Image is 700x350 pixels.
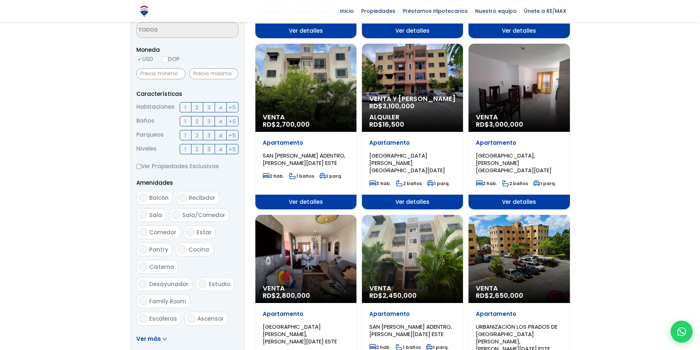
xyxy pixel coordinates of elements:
[149,280,189,288] span: Desayunador
[197,315,224,322] span: Ascensor
[369,285,456,292] span: Venta
[263,120,310,129] span: RD$
[476,152,552,174] span: [GEOGRAPHIC_DATA], [PERSON_NAME][GEOGRAPHIC_DATA][DATE]
[369,113,456,121] span: Alquiler
[178,245,187,254] input: Cocina
[207,145,211,154] span: 3
[219,103,222,112] span: 4
[476,139,562,147] p: Apartamento
[136,162,238,171] label: Ver Propiedades Exclusivas
[255,195,356,209] span: Ver detalles
[263,310,349,318] p: Apartamento
[162,54,180,64] label: DOP
[255,24,356,38] span: Ver detalles
[139,193,147,202] input: Balcón
[369,152,445,174] span: [GEOGRAPHIC_DATA][PERSON_NAME][GEOGRAPHIC_DATA][DATE]
[195,145,198,154] span: 2
[187,314,195,323] input: Ascensor
[136,116,154,126] span: Baños
[139,262,147,271] input: Cisterna
[362,195,463,209] span: Ver detalles
[476,120,523,129] span: RD$
[383,101,414,111] span: 3,100,000
[149,315,177,322] span: Escaleras
[138,5,151,18] img: Logo de REMAX
[182,211,225,219] span: Sala/Comedor
[476,291,523,300] span: RD$
[469,195,570,209] span: Ver detalles
[276,120,310,129] span: 2,700,000
[219,131,222,140] span: 4
[263,285,349,292] span: Venta
[189,246,209,253] span: Cocina
[149,263,174,271] span: Cisterna
[136,335,167,343] a: Ver más
[139,210,147,219] input: Sala
[139,314,147,323] input: Escaleras
[149,297,186,305] span: Family Room
[263,323,337,345] span: [GEOGRAPHIC_DATA][PERSON_NAME], [PERSON_NAME][DATE] ESTE
[369,95,456,102] span: Venta y [PERSON_NAME]
[136,57,142,62] input: USD
[399,6,471,17] span: Préstamos Hipotecarios
[427,180,450,187] span: 1 parq.
[136,335,161,343] span: Ver más
[476,113,562,121] span: Venta
[362,44,463,209] a: Venta y [PERSON_NAME] RD$3,100,000 Alquiler RD$16,500 Apartamento [GEOGRAPHIC_DATA][PERSON_NAME][...
[186,228,195,237] input: Estar
[476,310,562,318] p: Apartamento
[136,54,153,64] label: USD
[289,173,314,179] span: 1 baños
[369,101,414,111] span: RD$
[209,280,230,288] span: Estudio
[263,139,349,147] p: Apartamento
[369,323,452,338] span: SAN [PERSON_NAME] ADENTRO, [PERSON_NAME][DATE] ESTE
[136,164,141,169] input: Ver Propiedades Exclusivas
[319,173,342,179] span: 1 parq.
[263,291,310,300] span: RD$
[489,120,523,129] span: 3,000,000
[162,57,168,62] input: DOP
[219,145,222,154] span: 4
[136,68,186,79] input: Precio mínimo
[369,180,391,187] span: 3 hab.
[184,131,186,140] span: 1
[229,145,236,154] span: +5
[229,131,236,140] span: +5
[207,117,211,126] span: 3
[149,246,168,253] span: Pantry
[383,291,417,300] span: 2,450,000
[136,102,175,112] span: Habitaciones
[263,173,284,179] span: 2 hab.
[229,103,236,112] span: +5
[195,131,198,140] span: 2
[137,22,208,38] textarea: Search
[207,103,211,112] span: 3
[139,228,147,237] input: Comedor
[184,117,186,126] span: 1
[189,194,215,202] span: Recibidor
[229,117,236,126] span: +5
[469,44,570,209] a: Venta RD$3,000,000 Apartamento [GEOGRAPHIC_DATA], [PERSON_NAME][GEOGRAPHIC_DATA][DATE] 2 hab. 2 b...
[369,120,404,129] span: RD$
[136,89,238,98] p: Características
[178,193,187,202] input: Recibidor
[198,279,207,288] input: Estudio
[369,310,456,318] p: Apartamento
[172,210,180,219] input: Sala/Comedor
[263,152,345,167] span: SAN [PERSON_NAME] ADENTRO, [PERSON_NAME][DATE] ESTE
[149,194,169,202] span: Balcón
[136,144,157,154] span: Niveles
[396,180,422,187] span: 2 baños
[476,180,497,187] span: 2 hab.
[469,24,570,38] span: Ver detalles
[136,178,238,187] p: Amenidades
[195,103,198,112] span: 2
[255,44,356,209] a: Venta RD$2,700,000 Apartamento SAN [PERSON_NAME] ADENTRO, [PERSON_NAME][DATE] ESTE 2 hab. 1 baños...
[184,145,186,154] span: 1
[219,117,222,126] span: 4
[369,139,456,147] p: Apartamento
[358,6,399,17] span: Propiedades
[533,180,556,187] span: 1 parq.
[195,117,198,126] span: 2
